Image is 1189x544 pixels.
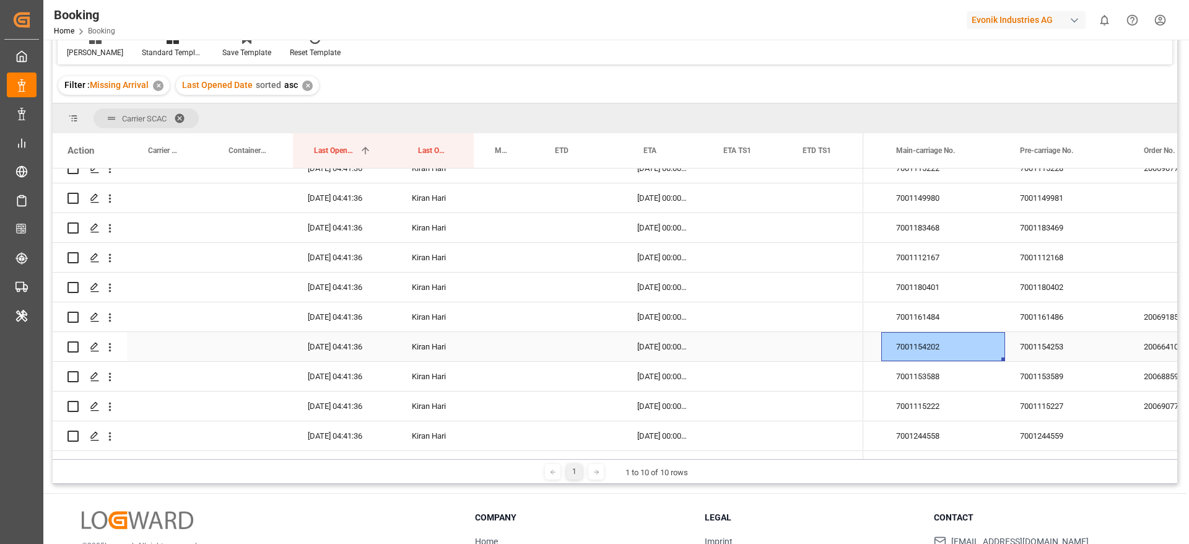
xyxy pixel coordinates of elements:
[397,302,474,331] div: Kiran Hari
[622,273,702,302] div: [DATE] 00:00:00
[881,302,1005,331] div: 7001161484
[622,362,702,391] div: [DATE] 00:00:00
[148,146,181,155] span: Carrier Booking No.
[1005,302,1129,331] div: 7001161486
[1118,6,1146,34] button: Help Center
[293,183,397,213] div: [DATE] 04:41:36
[182,80,253,90] span: Last Opened Date
[881,213,1005,242] div: 7001183468
[397,213,474,242] div: Kiran Hari
[881,183,1005,213] div: 7001149980
[567,464,582,480] div: 1
[397,154,474,183] div: Kiran Hari
[881,154,1005,183] div: 7001115222
[54,6,115,24] div: Booking
[53,273,863,302] div: Press SPACE to select this row.
[622,392,702,421] div: [DATE] 00:00:00
[397,243,474,272] div: Kiran Hari
[90,80,149,90] span: Missing Arrival
[1091,6,1118,34] button: show 0 new notifications
[1005,392,1129,421] div: 7001115227
[53,243,863,273] div: Press SPACE to select this row.
[881,273,1005,302] div: 7001180401
[122,114,167,123] span: Carrier SCAC
[397,421,474,450] div: Kiran Hari
[293,332,397,361] div: [DATE] 04:41:36
[397,273,474,302] div: Kiran Hari
[881,451,1005,480] div: 7001153586
[293,243,397,272] div: [DATE] 04:41:36
[302,81,313,91] div: ✕
[142,47,204,58] div: Standard Templates
[1005,183,1129,213] div: 7001149981
[67,47,123,58] div: [PERSON_NAME]
[397,183,474,213] div: Kiran Hari
[293,154,397,183] div: [DATE] 04:41:36
[229,146,267,155] span: Container No.
[622,451,702,480] div: [DATE] 00:00:00
[967,11,1086,29] div: Evonik Industries AG
[397,451,474,480] div: Kiran Hari
[418,146,448,155] span: Last Opened By
[1005,421,1129,450] div: 7001244559
[53,362,863,392] div: Press SPACE to select this row.
[622,213,702,242] div: [DATE] 00:00:00
[622,421,702,450] div: [DATE] 00:00:00
[53,332,863,362] div: Press SPACE to select this row.
[1020,146,1073,155] span: Pre-carriage No.
[68,145,94,156] div: Action
[1144,146,1175,155] span: Order No.
[293,451,397,480] div: [DATE] 04:41:36
[881,392,1005,421] div: 7001115222
[622,302,702,331] div: [DATE] 00:00:00
[397,362,474,391] div: Kiran Hari
[622,183,702,213] div: [DATE] 00:00:00
[1005,213,1129,242] div: 7001183469
[622,154,702,183] div: [DATE] 00:00:00
[896,146,955,155] span: Main-carriage No.
[290,47,341,58] div: Reset Template
[314,146,355,155] span: Last Opened Date
[622,332,702,361] div: [DATE] 00:00:00
[53,183,863,213] div: Press SPACE to select this row.
[967,8,1091,32] button: Evonik Industries AG
[53,213,863,243] div: Press SPACE to select this row.
[293,302,397,331] div: [DATE] 04:41:36
[622,243,702,272] div: [DATE] 00:00:00
[1005,243,1129,272] div: 7001112168
[555,146,568,155] span: ETD
[53,302,863,332] div: Press SPACE to select this row.
[53,392,863,421] div: Press SPACE to select this row.
[153,81,163,91] div: ✕
[1005,362,1129,391] div: 7001153589
[495,146,508,155] span: Main Vessel and Vessel Imo
[723,146,751,155] span: ETA TS1
[803,146,831,155] span: ETD TS1
[256,80,281,90] span: sorted
[54,27,74,35] a: Home
[222,47,271,58] div: Save Template
[881,362,1005,391] div: 7001153588
[293,421,397,450] div: [DATE] 04:41:36
[53,451,863,481] div: Press SPACE to select this row.
[293,273,397,302] div: [DATE] 04:41:36
[643,146,656,155] span: ETA
[705,511,919,524] h3: Legal
[53,154,863,183] div: Press SPACE to select this row.
[881,243,1005,272] div: 7001112167
[293,362,397,391] div: [DATE] 04:41:36
[397,332,474,361] div: Kiran Hari
[881,421,1005,450] div: 7001244558
[1005,451,1129,480] div: 7001153587
[1005,273,1129,302] div: 7001180402
[293,392,397,421] div: [DATE] 04:41:36
[1005,154,1129,183] div: 7001115228
[293,213,397,242] div: [DATE] 04:41:36
[82,511,193,529] img: Logward Logo
[53,421,863,451] div: Press SPACE to select this row.
[881,332,1005,361] div: 7001154202
[397,392,474,421] div: Kiran Hari
[284,80,298,90] span: asc
[1005,332,1129,361] div: 7001154253
[625,467,688,479] div: 1 to 10 of 10 rows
